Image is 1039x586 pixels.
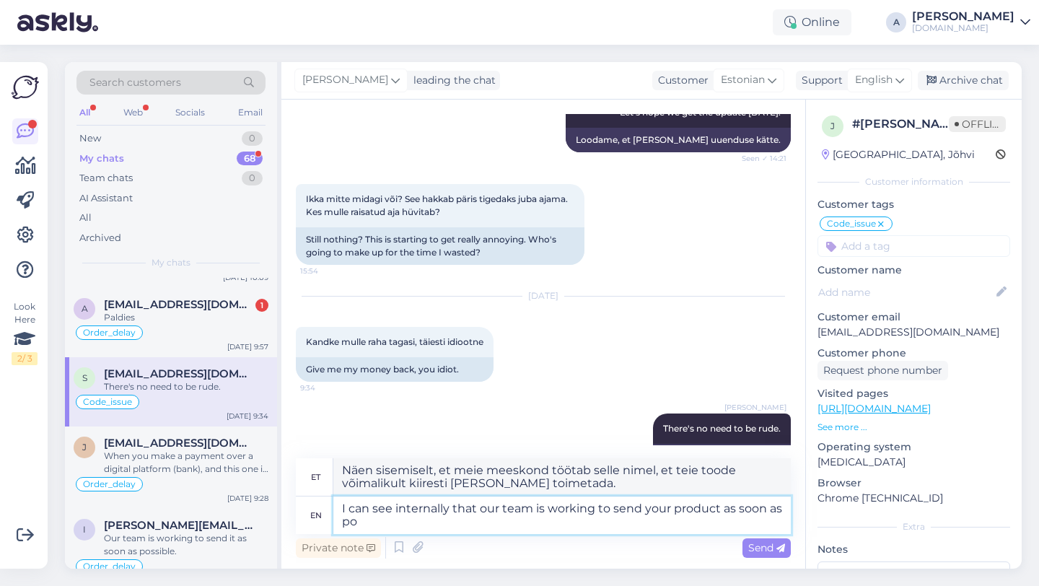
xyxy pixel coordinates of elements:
[732,153,786,164] span: Seen ✓ 14:21
[255,299,268,312] div: 1
[652,73,709,88] div: Customer
[296,227,584,265] div: Still nothing? This is starting to get really annoying. Who's going to make up for the time I was...
[949,116,1006,132] span: Offline
[83,328,136,337] span: Order_delay
[296,538,381,558] div: Private note
[83,524,86,535] span: i
[227,341,268,352] div: [DATE] 9:57
[104,437,254,450] span: jekabsstrazdins940@gmail.com
[333,458,791,496] textarea: Näen sisemiselt, et meie meeskond töötab selle nimel, et teie toode võimalikult kiiresti [PERSON_...
[830,121,835,131] span: j
[663,423,781,434] span: There's no need to be rude.
[817,542,1010,557] p: Notes
[817,235,1010,257] input: Add a tag
[886,12,906,32] div: A
[817,421,1010,434] p: See more ...
[79,191,133,206] div: AI Assistant
[104,380,268,393] div: There's no need to be rude.
[817,491,1010,506] p: Chrome [TECHNICAL_ID]
[82,372,87,383] span: S
[104,519,254,532] span: inga-kun@inbox.lv
[82,442,87,452] span: j
[306,336,483,347] span: Kandke mulle raha tagasi, täiesti idiootne
[120,103,146,122] div: Web
[311,465,320,489] div: et
[79,211,92,225] div: All
[408,73,496,88] div: leading the chat
[104,311,268,324] div: Paldies
[817,175,1010,188] div: Customer information
[912,22,1014,34] div: [DOMAIN_NAME]
[817,263,1010,278] p: Customer name
[721,72,765,88] span: Estonian
[79,152,124,166] div: My chats
[104,532,268,558] div: Our team is working to send it as soon as possible.
[83,480,136,489] span: Order_delay
[817,361,948,380] div: Request phone number
[300,382,354,393] span: 9:34
[82,303,88,314] span: a
[12,300,38,365] div: Look Here
[79,131,101,146] div: New
[227,411,268,421] div: [DATE] 9:34
[817,520,1010,533] div: Extra
[796,73,843,88] div: Support
[817,476,1010,491] p: Browser
[306,193,570,217] span: Ikka mitte midagi või? See hakkab päris tigedaks juba ajama. Kes mulle raisatud aja hüvitab?
[566,128,791,152] div: Loodame, et [PERSON_NAME] uuenduse kätte.
[817,402,931,415] a: [URL][DOMAIN_NAME]
[242,131,263,146] div: 0
[852,115,949,133] div: # [PERSON_NAME]
[12,352,38,365] div: 2 / 3
[310,503,322,528] div: en
[296,289,791,302] div: [DATE]
[227,493,268,504] div: [DATE] 9:28
[817,325,1010,340] p: [EMAIL_ADDRESS][DOMAIN_NAME]
[300,266,354,276] span: 15:54
[827,219,876,228] span: Code_issue
[333,497,791,534] textarea: I can see internally that our team is working to send your product as soon as po
[724,402,786,413] span: [PERSON_NAME]
[79,171,133,185] div: Team chats
[912,11,1014,22] div: [PERSON_NAME]
[302,72,388,88] span: [PERSON_NAME]
[817,455,1010,470] p: [MEDICAL_DATA]
[817,386,1010,401] p: Visited pages
[83,562,136,571] span: Order_delay
[817,346,1010,361] p: Customer phone
[104,367,254,380] span: Siim-egert@hotmail.com
[172,103,208,122] div: Socials
[817,310,1010,325] p: Customer email
[653,444,791,468] div: Pole vaja ebaviisakas olla.
[79,231,121,245] div: Archived
[83,398,132,406] span: Code_issue
[223,272,268,283] div: [DATE] 10:09
[817,439,1010,455] p: Operating system
[822,147,975,162] div: [GEOGRAPHIC_DATA], Jõhvi
[89,75,181,90] span: Search customers
[817,197,1010,212] p: Customer tags
[818,284,994,300] input: Add name
[748,541,785,554] span: Send
[104,450,268,476] div: When you make a payment over a digital platform (bank), and this one is successful the system cre...
[773,9,851,35] div: Online
[918,71,1009,90] div: Archive chat
[12,74,39,101] img: Askly Logo
[152,256,190,269] span: My chats
[912,11,1030,34] a: [PERSON_NAME][DOMAIN_NAME]
[235,103,266,122] div: Email
[237,152,263,166] div: 68
[855,72,893,88] span: English
[104,298,254,311] span: andry7@inbox.lv
[296,357,494,382] div: Give me my money back, you idiot.
[242,171,263,185] div: 0
[76,103,93,122] div: All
